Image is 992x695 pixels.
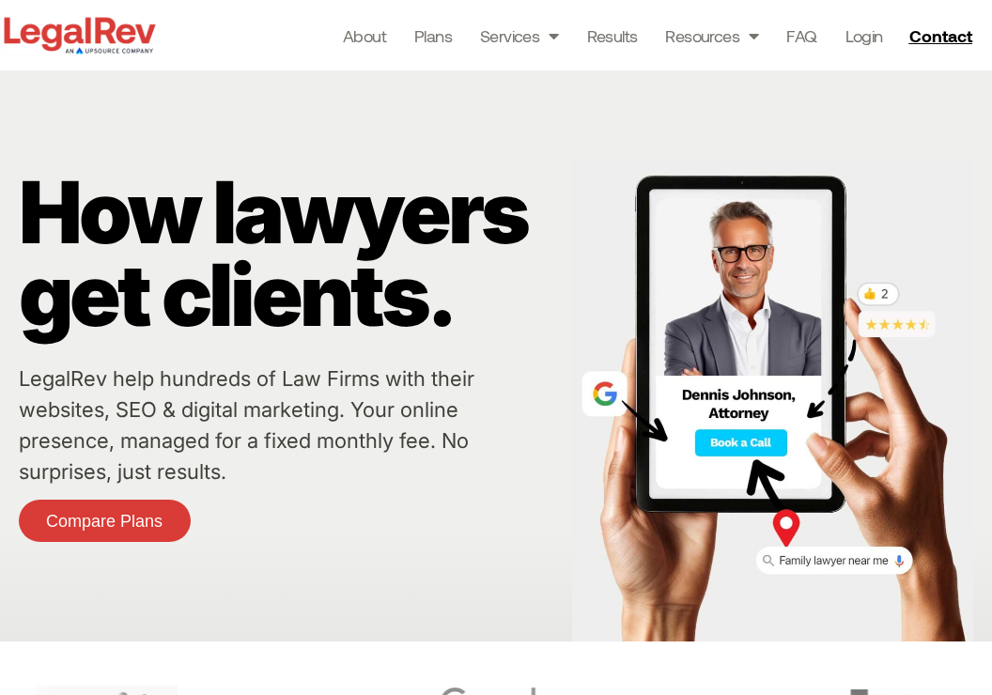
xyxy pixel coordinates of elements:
[902,21,984,51] a: Contact
[587,23,638,49] a: Results
[909,27,972,44] span: Contact
[343,23,883,49] nav: Menu
[343,23,386,49] a: About
[665,23,758,49] a: Resources
[46,513,163,530] span: Compare Plans
[845,23,883,49] a: Login
[19,171,563,336] p: How lawyers get clients.
[480,23,559,49] a: Services
[19,500,191,542] a: Compare Plans
[786,23,816,49] a: FAQ
[414,23,452,49] a: Plans
[19,366,474,484] a: LegalRev help hundreds of Law Firms with their websites, SEO & digital marketing. Your online pre...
